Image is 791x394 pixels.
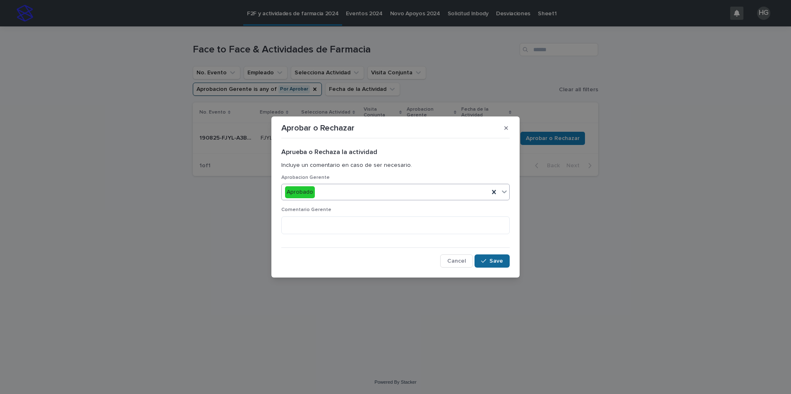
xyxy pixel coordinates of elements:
p: Incluye un comentario en caso de ser necesario. [281,162,510,169]
button: Save [475,254,510,268]
h2: Aprueba o Rechaza la actividad [281,148,510,156]
span: Comentario Gerente [281,207,331,212]
p: Aprobar o Rechazar [281,123,355,133]
button: Cancel [440,254,473,268]
span: Save [489,258,503,264]
span: Aprobacion Gerente [281,175,330,180]
div: Aprobado [285,186,315,198]
span: Cancel [447,258,466,264]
